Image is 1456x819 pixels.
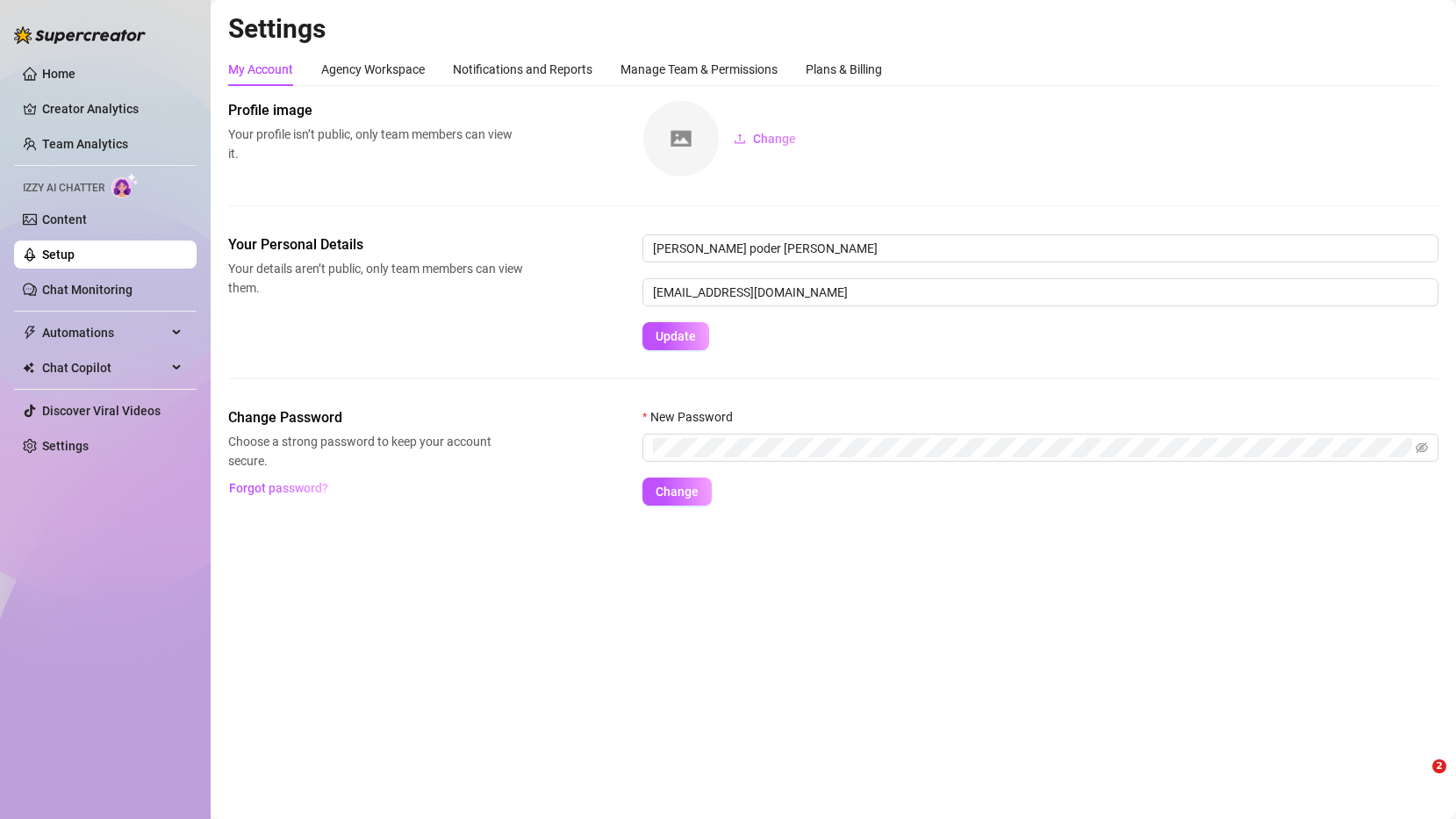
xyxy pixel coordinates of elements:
[229,481,328,495] span: Forgot password?
[1432,759,1446,773] span: 2
[643,101,719,176] img: square-placeholder.png
[228,100,523,121] span: Profile image
[656,485,699,499] span: Change
[642,234,1438,262] input: Enter name
[111,173,139,198] img: AI Chatter
[14,26,146,44] img: logo-BBDzfeDw.svg
[228,125,523,163] span: Your profile isn’t public, only team members can view it.
[321,60,425,79] div: Agency Workspace
[23,362,34,374] img: Chat Copilot
[42,354,167,382] span: Chat Copilot
[42,319,167,347] span: Automations
[228,432,523,471] span: Choose a strong password to keep your account secure.
[228,259,523,298] span: Your details aren’t public, only team members can view them.
[42,248,75,262] a: Setup
[42,439,89,453] a: Settings
[1416,442,1428,454] span: eye-invisible
[228,60,293,79] div: My Account
[23,326,37,340] span: thunderbolt
[228,234,523,255] span: Your Personal Details
[42,95,183,123] a: Creator Analytics
[228,474,328,502] button: Forgot password?
[228,12,1438,46] h2: Settings
[1396,759,1438,801] iframe: Intercom live chat
[620,60,778,79] div: Manage Team & Permissions
[42,67,75,81] a: Home
[42,404,161,418] a: Discover Viral Videos
[23,180,104,197] span: Izzy AI Chatter
[720,125,810,153] button: Change
[653,438,1412,457] input: New Password
[453,60,592,79] div: Notifications and Reports
[642,322,709,350] button: Update
[642,278,1438,306] input: Enter new email
[734,133,746,145] span: upload
[642,478,712,506] button: Change
[656,329,696,343] span: Update
[642,407,744,427] label: New Password
[42,137,128,151] a: Team Analytics
[42,212,87,226] a: Content
[806,60,882,79] div: Plans & Billing
[42,283,133,297] a: Chat Monitoring
[228,407,523,428] span: Change Password
[753,132,796,146] span: Change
